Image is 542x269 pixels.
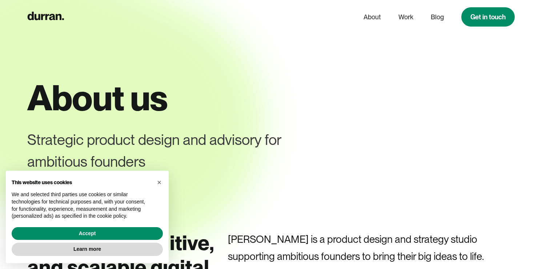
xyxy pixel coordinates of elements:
[12,191,151,219] p: We and selected third parties use cookies or similar technologies for technical purposes and, wit...
[12,179,151,186] h2: This website uses cookies
[431,10,444,24] a: Blog
[461,7,515,27] a: Get in touch
[12,243,163,256] button: Learn more
[157,178,161,186] span: ×
[27,79,515,117] h1: About us
[364,10,381,24] a: About
[27,129,341,173] div: Strategic product design and advisory for ambitious founders
[12,227,163,240] button: Accept
[398,10,413,24] a: Work
[153,177,165,188] button: Close this notice
[27,10,64,24] a: home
